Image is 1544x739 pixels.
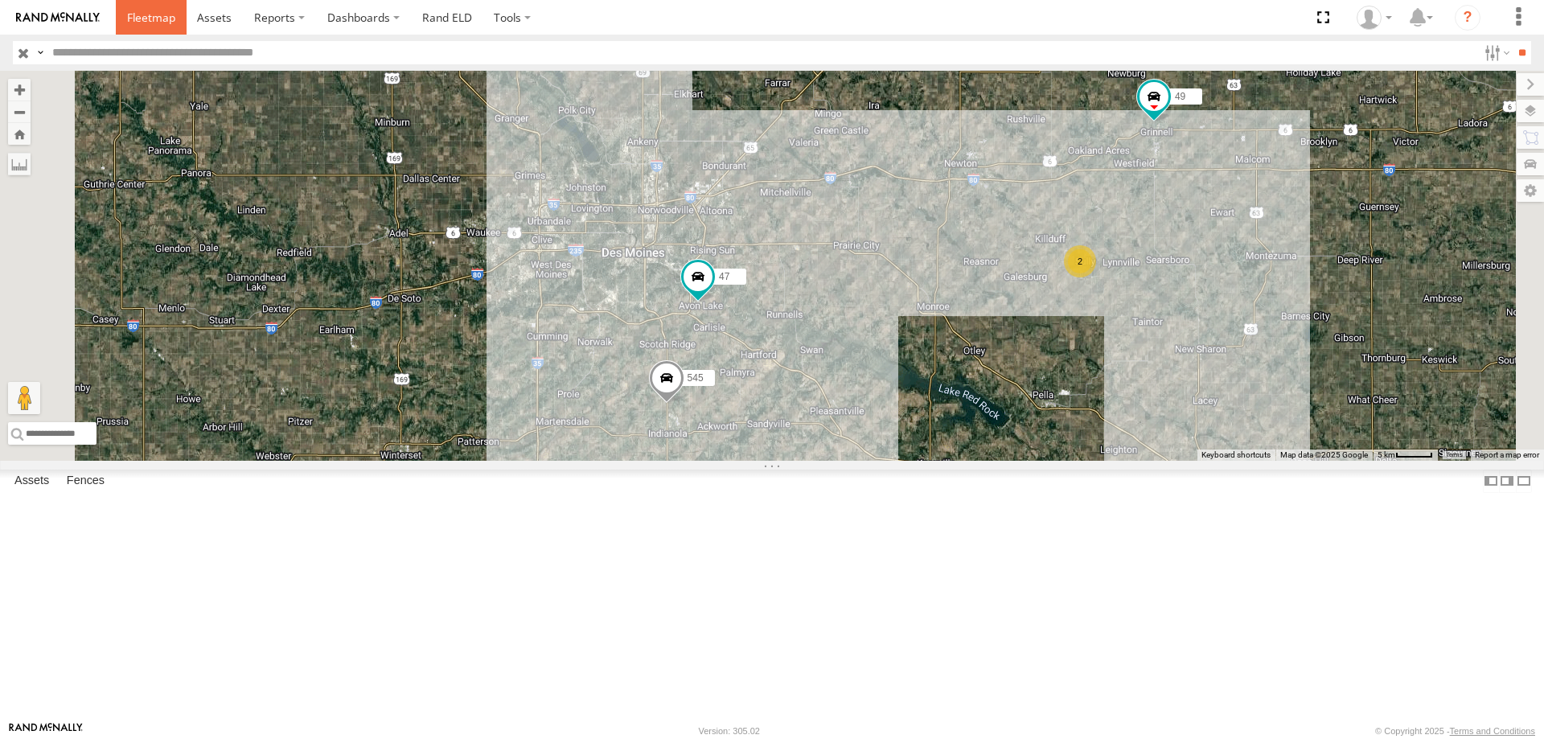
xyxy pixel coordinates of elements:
a: Report a map error [1475,450,1539,459]
span: 5 km [1378,450,1395,459]
button: Drag Pegman onto the map to open Street View [8,382,40,414]
span: 545 [688,372,704,384]
button: Keyboard shortcuts [1201,450,1271,461]
div: Version: 305.02 [699,726,760,736]
button: Zoom in [8,79,31,101]
i: ? [1455,5,1480,31]
label: Search Filter Options [1478,41,1513,64]
label: Map Settings [1517,179,1544,202]
label: Dock Summary Table to the Left [1483,470,1499,493]
span: 49 [1175,90,1185,101]
img: rand-logo.svg [16,12,100,23]
button: Zoom Home [8,123,31,145]
label: Search Query [34,41,47,64]
button: Map Scale: 5 km per 43 pixels [1373,450,1438,461]
a: Visit our Website [9,723,83,739]
button: Zoom out [8,101,31,123]
div: © Copyright 2025 - [1375,726,1535,736]
a: Terms [1446,452,1463,458]
label: Hide Summary Table [1516,470,1532,493]
a: Terms and Conditions [1450,726,1535,736]
div: 2 [1064,245,1096,277]
div: Chase Tanke [1351,6,1398,30]
label: Measure [8,153,31,175]
span: 47 [719,271,729,282]
span: Map data ©2025 Google [1280,450,1368,459]
label: Fences [59,470,113,492]
label: Assets [6,470,57,492]
label: Dock Summary Table to the Right [1499,470,1515,493]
